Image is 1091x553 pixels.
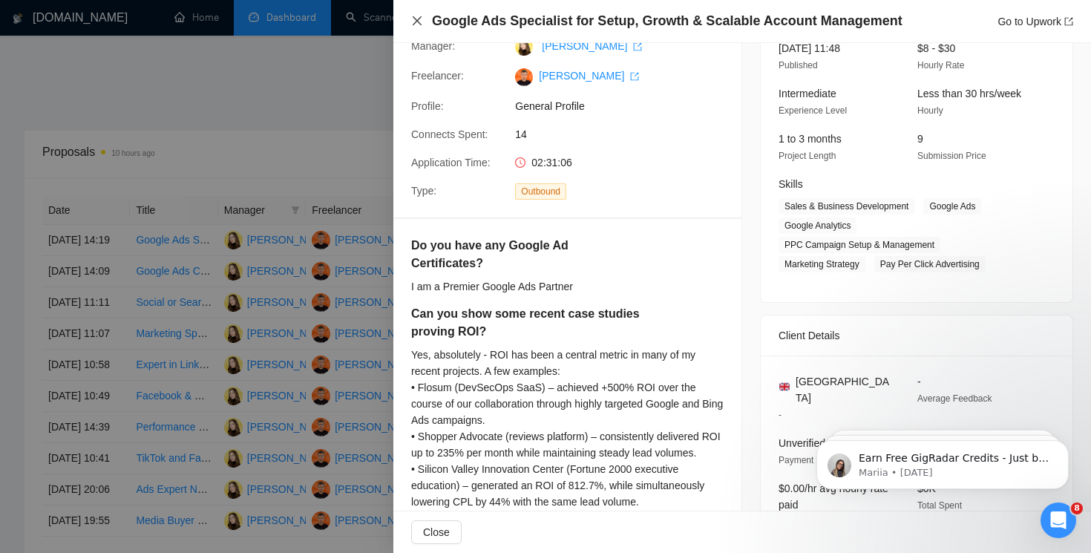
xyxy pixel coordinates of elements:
[633,42,642,51] span: export
[432,12,902,30] h4: Google Ads Specialist for Setup, Growth & Scalable Account Management
[423,524,450,540] span: Close
[779,455,859,465] span: Payment Verification
[917,42,955,54] span: $8 - $30
[779,151,836,161] span: Project Length
[779,178,803,190] span: Skills
[779,217,856,234] span: Google Analytics
[411,40,455,52] span: Manager:
[411,100,444,112] span: Profile:
[779,482,888,511] span: $0.00/hr avg hourly rate paid
[779,256,865,272] span: Marketing Strategy
[917,60,964,71] span: Hourly Rate
[779,42,840,54] span: [DATE] 11:48
[515,98,738,114] span: General Profile
[411,278,643,295] div: I am a Premier Google Ads Partner
[779,60,818,71] span: Published
[779,410,782,420] span: -
[515,183,566,200] span: Outbound
[411,70,464,82] span: Freelancer:
[411,520,462,544] button: Close
[917,105,943,116] span: Hourly
[1041,503,1076,538] iframe: Intercom live chat
[539,70,639,82] a: [PERSON_NAME] export
[515,68,533,86] img: c14xhZlC-tuZVDV19vT9PqPao_mWkLBFZtPhMWXnAzD5A78GLaVOfmL__cgNkALhSq
[917,376,921,387] span: -
[779,237,940,253] span: PPC Campaign Setup & Management
[1071,503,1083,514] span: 8
[411,15,423,27] span: close
[1064,17,1073,26] span: export
[794,409,1091,513] iframe: Intercom notifications message
[779,133,842,145] span: 1 to 3 months
[630,72,639,81] span: export
[411,237,609,272] h5: Do you have any Google Ad Certificates?
[515,126,738,143] span: 14
[411,128,488,140] span: Connects Spent:
[779,437,825,449] span: Unverified
[515,157,525,168] span: clock-circle
[779,105,847,116] span: Experience Level
[779,382,790,392] img: 🇬🇧
[531,157,572,168] span: 02:31:06
[917,393,992,404] span: Average Feedback
[779,88,836,99] span: Intermediate
[411,305,677,341] h5: Can you show some recent case studies proving ROI?
[997,16,1073,27] a: Go to Upworkexport
[874,256,986,272] span: Pay Per Click Advertising
[917,133,923,145] span: 9
[923,198,981,215] span: Google Ads
[542,40,642,52] a: [PERSON_NAME] export
[779,315,1055,356] div: Client Details
[411,157,491,168] span: Application Time:
[411,185,436,197] span: Type:
[796,373,894,406] span: [GEOGRAPHIC_DATA]
[411,15,423,27] button: Close
[917,151,986,161] span: Submission Price
[917,88,1021,99] span: Less than 30 hrs/week
[779,198,914,215] span: Sales & Business Development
